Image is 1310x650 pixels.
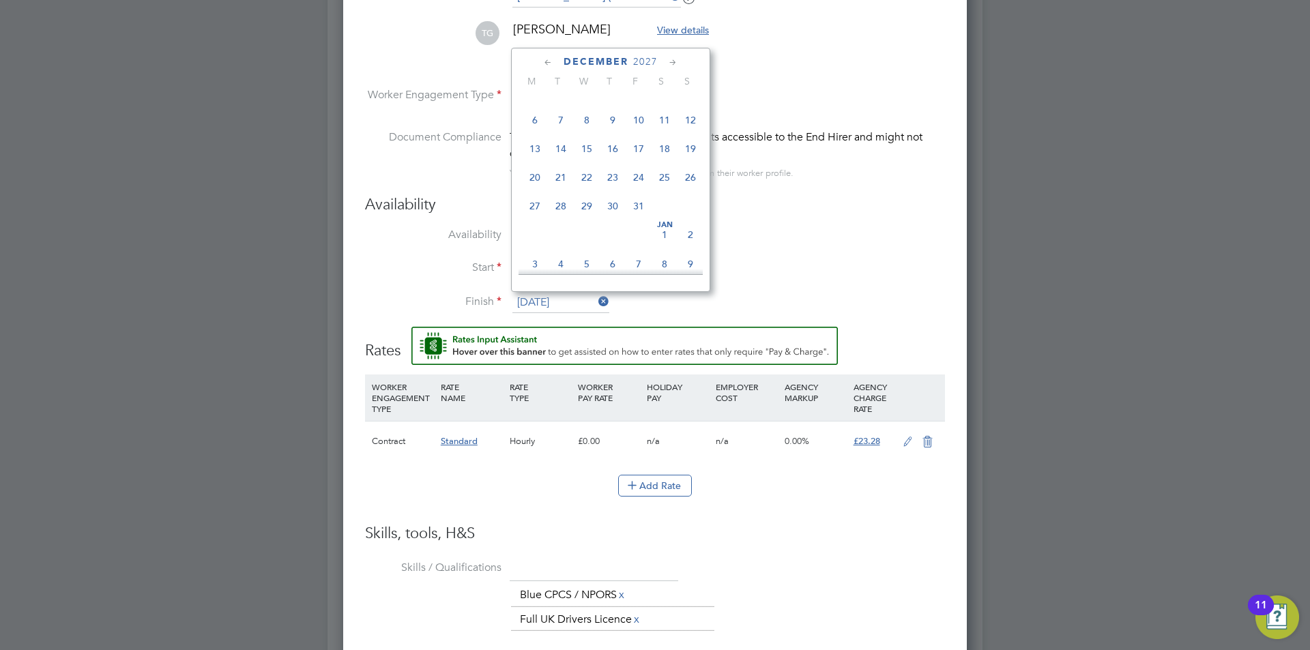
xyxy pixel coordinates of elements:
span: 7 [626,251,652,277]
span: December [564,56,628,68]
div: This worker has no Compliance Documents accessible to the End Hirer and might not qualify for thi... [510,129,945,162]
span: 15 [574,136,600,162]
span: View details [657,24,709,36]
span: 11 [652,107,678,133]
div: 11 [1255,605,1267,623]
label: Start [365,261,501,275]
span: W [570,75,596,87]
input: Select one [512,293,609,313]
span: [PERSON_NAME] [513,21,611,37]
span: 18 [652,136,678,162]
button: Add Rate [618,475,692,497]
button: Rate Assistant [411,327,838,365]
span: 31 [626,193,652,219]
span: 25 [652,164,678,190]
h3: Availability [365,195,945,215]
span: 6 [522,107,548,133]
span: 2027 [633,56,658,68]
span: 12 [678,107,703,133]
span: 8 [652,251,678,277]
div: Hourly [506,422,575,461]
label: Document Compliance [365,129,501,179]
span: £23.28 [854,435,880,447]
div: AGENCY CHARGE RATE [850,374,896,421]
span: 5 [574,251,600,277]
div: RATE TYPE [506,374,575,410]
span: 28 [548,193,574,219]
li: Blue CPCS / NPORS [514,586,632,604]
span: Standard [441,435,478,447]
span: 6 [600,251,626,277]
label: Worker Engagement Type [365,88,501,102]
span: TG [476,21,499,45]
span: 30 [600,193,626,219]
button: Open Resource Center, 11 new notifications [1255,595,1299,639]
div: RATE NAME [437,374,506,410]
span: n/a [647,435,660,447]
label: Skills / Qualifications [365,561,501,575]
div: £0.00 [574,422,643,461]
li: Full UK Drivers Licence [514,610,647,629]
label: Availability [365,228,501,242]
span: 3 [522,251,548,277]
span: 14 [548,136,574,162]
span: 0.00% [785,435,809,447]
span: 9 [600,107,626,133]
span: S [674,75,700,87]
span: 4 [548,251,574,277]
span: Jan [652,222,678,228]
span: 16 [600,136,626,162]
span: 23 [600,164,626,190]
span: 2 [678,222,703,248]
h3: Rates [365,327,945,361]
span: 13 [522,136,548,162]
span: 7 [548,107,574,133]
span: n/a [716,435,729,447]
span: T [544,75,570,87]
span: 9 [678,251,703,277]
div: Contract [368,422,437,461]
div: EMPLOYER COST [712,374,781,410]
div: HOLIDAY PAY [643,374,712,410]
a: x [632,610,641,628]
span: S [648,75,674,87]
span: T [596,75,622,87]
span: 27 [522,193,548,219]
span: 29 [574,193,600,219]
label: Finish [365,295,501,309]
div: AGENCY MARKUP [781,374,850,410]
span: 1 [652,222,678,248]
span: 17 [626,136,652,162]
span: 21 [548,164,574,190]
div: You can edit access to this worker’s documents from their worker profile. [510,165,794,181]
span: 24 [626,164,652,190]
span: 19 [678,136,703,162]
span: M [519,75,544,87]
div: WORKER ENGAGEMENT TYPE [368,374,437,421]
span: F [622,75,648,87]
a: x [617,586,626,604]
h3: Skills, tools, H&S [365,524,945,544]
span: 20 [522,164,548,190]
span: 8 [574,107,600,133]
span: 10 [626,107,652,133]
div: WORKER PAY RATE [574,374,643,410]
span: 26 [678,164,703,190]
span: 22 [574,164,600,190]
